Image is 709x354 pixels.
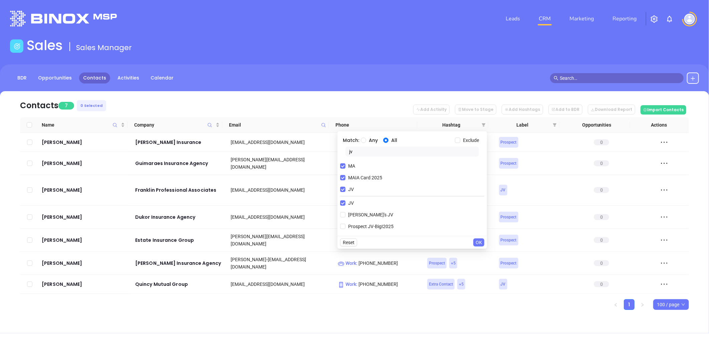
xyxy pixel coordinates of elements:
[501,139,517,146] span: Prospect
[366,137,381,144] span: Any
[42,236,126,244] a: [PERSON_NAME]
[340,134,484,147] div: Match:
[614,303,618,307] span: left
[128,117,222,133] th: Company
[503,12,523,25] a: Leads
[338,282,358,287] span: Work :
[501,259,517,267] span: Prospect
[495,121,550,129] span: Label
[594,139,609,145] span: 0
[559,117,631,133] th: Opportunities
[42,159,126,167] a: [PERSON_NAME]
[135,159,221,167] a: Guimaraes Insurance Agency
[338,260,358,266] span: Work :
[231,256,328,271] div: [PERSON_NAME]-[EMAIL_ADDRESS][DOMAIN_NAME]
[231,233,328,247] div: [PERSON_NAME][EMAIL_ADDRESS][DOMAIN_NAME]
[551,120,558,130] span: filter
[684,14,695,24] img: user
[135,236,221,244] a: Estate Insurance Group
[567,12,597,25] a: Marketing
[329,117,418,133] th: Phone
[13,72,31,83] a: BDR
[594,187,609,193] span: 0
[501,160,517,167] span: Prospect
[231,281,328,288] div: [EMAIL_ADDRESS][DOMAIN_NAME]
[345,186,357,193] span: JV
[641,303,645,307] span: right
[560,74,680,82] input: Search…
[135,259,221,267] div: [PERSON_NAME] Insurance Agency
[34,72,76,83] a: Opportunities
[42,186,126,194] a: [PERSON_NAME]
[231,139,328,146] div: [EMAIL_ADDRESS][DOMAIN_NAME]
[594,260,609,266] span: 0
[536,12,553,25] a: CRM
[147,72,178,83] a: Calendar
[637,299,648,310] button: right
[554,76,558,80] span: search
[338,259,418,267] p: [PHONE_NUMBER]
[501,213,517,221] span: Prospect
[630,117,684,133] th: Actions
[611,299,621,310] li: Previous Page
[135,138,221,146] a: [PERSON_NAME] Insurance
[77,100,106,111] div: 0 Selected
[345,199,357,207] span: JV
[42,213,126,221] a: [PERSON_NAME]
[343,239,354,246] span: Reset
[451,259,456,267] span: + 5
[594,281,609,287] span: 0
[76,42,132,53] span: Sales Manager
[10,11,117,26] img: logo
[482,123,486,127] span: filter
[340,238,357,246] button: Reset
[657,300,685,310] span: 100 / page
[389,137,400,144] span: All
[135,186,221,194] a: Franklin Professional Associates
[594,237,609,243] span: 0
[345,211,396,218] span: [PERSON_NAME]'s JV
[459,281,464,288] span: + 5
[429,259,445,267] span: Prospect
[501,186,506,194] span: JV
[135,213,221,221] a: Dukor Insurance Agency
[42,121,120,129] span: Name
[134,121,214,129] span: Company
[624,299,635,310] li: 1
[594,160,609,166] span: 0
[476,239,482,246] span: OK
[42,138,126,146] a: [PERSON_NAME]
[42,280,126,288] a: [PERSON_NAME]
[42,259,126,267] a: [PERSON_NAME]
[345,162,358,170] span: MA
[594,214,609,220] span: 0
[480,120,487,130] span: filter
[653,299,689,310] div: Page Size
[553,123,557,127] span: filter
[20,100,58,112] div: Contacts
[338,281,418,288] p: [PHONE_NUMBER]
[231,186,328,194] div: [EMAIL_ADDRESS][DOMAIN_NAME]
[641,105,686,115] button: Import Contacts
[637,299,648,310] li: Next Page
[460,137,482,144] span: Exclude
[424,121,479,129] span: Hashtag
[39,117,128,133] th: Name
[345,223,396,230] span: Prospect JV-BigI2025
[624,300,634,310] a: 1
[345,147,479,157] input: Search
[231,213,328,221] div: [EMAIL_ADDRESS][DOMAIN_NAME]
[501,281,506,288] span: JV
[501,236,517,244] span: Prospect
[27,37,63,53] h1: Sales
